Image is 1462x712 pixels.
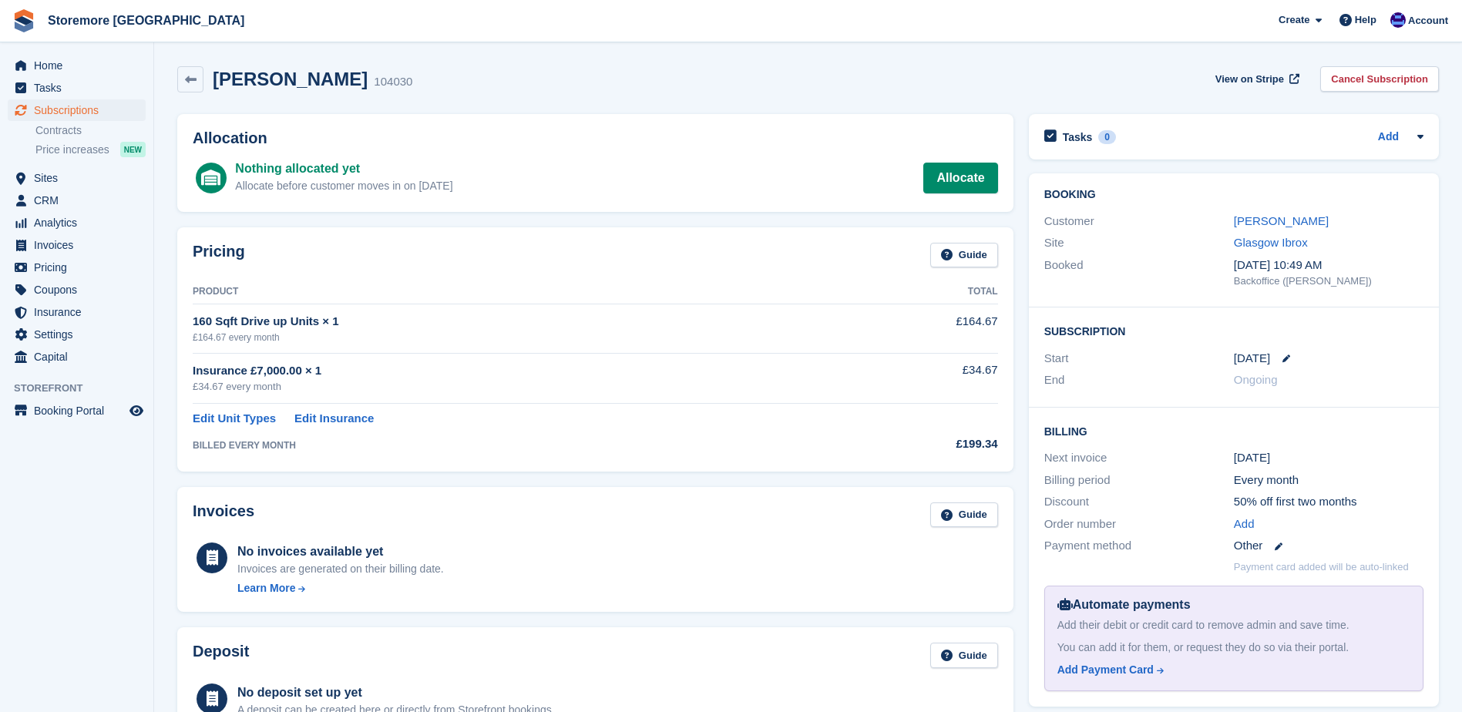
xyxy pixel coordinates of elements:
a: Guide [930,243,998,268]
span: Ongoing [1234,373,1278,386]
div: BILLED EVERY MONTH [193,438,847,452]
a: Contracts [35,123,146,138]
a: menu [8,55,146,76]
div: Customer [1044,213,1234,230]
a: Learn More [237,580,444,596]
td: £164.67 [847,304,998,353]
h2: Invoices [193,502,254,528]
div: Add their debit or credit card to remove admin and save time. [1057,617,1410,633]
div: Next invoice [1044,449,1234,467]
a: menu [8,324,146,345]
span: Price increases [35,143,109,157]
div: Start [1044,350,1234,368]
a: menu [8,99,146,121]
div: Nothing allocated yet [235,160,452,178]
a: menu [8,279,146,301]
a: Price increases NEW [35,141,146,158]
a: [PERSON_NAME] [1234,214,1329,227]
h2: Deposit [193,643,249,668]
img: stora-icon-8386f47178a22dfd0bd8f6a31ec36ba5ce8667c1dd55bd0f319d3a0aa187defe.svg [12,9,35,32]
a: Cancel Subscription [1320,66,1439,92]
div: Discount [1044,493,1234,511]
a: Add [1234,516,1255,533]
div: No invoices available yet [237,542,444,561]
th: Total [847,280,998,304]
a: Guide [930,502,998,528]
span: Account [1408,13,1448,29]
div: Other [1234,537,1423,555]
div: £34.67 every month [193,379,847,395]
a: menu [8,167,146,189]
div: No deposit set up yet [237,683,555,702]
span: Subscriptions [34,99,126,121]
div: [DATE] 10:49 AM [1234,257,1423,274]
span: Invoices [34,234,126,256]
div: End [1044,371,1234,389]
div: Payment method [1044,537,1234,555]
p: Payment card added will be auto-linked [1234,559,1409,575]
div: [DATE] [1234,449,1423,467]
span: Settings [34,324,126,345]
span: Booking Portal [34,400,126,421]
span: Home [34,55,126,76]
span: Tasks [34,77,126,99]
div: 0 [1098,130,1116,144]
h2: Booking [1044,189,1423,201]
div: 104030 [374,73,412,91]
td: £34.67 [847,353,998,403]
a: View on Stripe [1209,66,1302,92]
a: menu [8,234,146,256]
a: Allocate [923,163,997,193]
div: Add Payment Card [1057,662,1154,678]
div: Learn More [237,580,295,596]
a: Preview store [127,401,146,420]
a: Add Payment Card [1057,662,1404,678]
span: Coupons [34,279,126,301]
div: Order number [1044,516,1234,533]
img: Angela [1390,12,1406,28]
span: View on Stripe [1215,72,1284,87]
a: menu [8,212,146,233]
div: 50% off first two months [1234,493,1423,511]
div: Insurance £7,000.00 × 1 [193,362,847,380]
a: menu [8,257,146,278]
h2: Pricing [193,243,245,268]
h2: [PERSON_NAME] [213,69,368,89]
a: Edit Unit Types [193,410,276,428]
div: Billing period [1044,472,1234,489]
a: menu [8,400,146,421]
div: Invoices are generated on their billing date. [237,561,444,577]
div: Site [1044,234,1234,252]
h2: Billing [1044,423,1423,438]
div: Booked [1044,257,1234,289]
span: Capital [34,346,126,368]
a: menu [8,190,146,211]
a: Guide [930,643,998,668]
h2: Tasks [1063,130,1093,144]
div: 160 Sqft Drive up Units × 1 [193,313,847,331]
span: Insurance [34,301,126,323]
span: Analytics [34,212,126,233]
a: menu [8,77,146,99]
span: CRM [34,190,126,211]
div: Every month [1234,472,1423,489]
a: menu [8,346,146,368]
th: Product [193,280,847,304]
span: Sites [34,167,126,189]
div: £199.34 [847,435,998,453]
span: Create [1279,12,1309,28]
div: Allocate before customer moves in on [DATE] [235,178,452,194]
div: Automate payments [1057,596,1410,614]
span: Pricing [34,257,126,278]
a: menu [8,301,146,323]
a: Storemore [GEOGRAPHIC_DATA] [42,8,250,33]
div: Backoffice ([PERSON_NAME]) [1234,274,1423,289]
div: £164.67 every month [193,331,847,344]
a: Glasgow Ibrox [1234,236,1308,249]
a: Add [1378,129,1399,146]
span: Storefront [14,381,153,396]
a: Edit Insurance [294,410,374,428]
div: You can add it for them, or request they do so via their portal. [1057,640,1410,656]
time: 2025-08-30 00:00:00 UTC [1234,350,1270,368]
div: NEW [120,142,146,157]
